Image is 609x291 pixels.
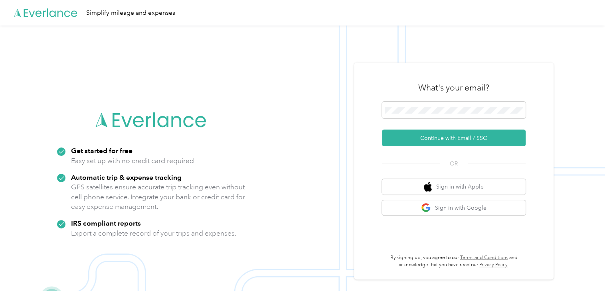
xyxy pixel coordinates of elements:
[479,262,508,268] a: Privacy Policy
[421,203,431,213] img: google logo
[71,173,182,181] strong: Automatic trip & expense tracking
[424,182,432,192] img: apple logo
[382,179,526,195] button: apple logoSign in with Apple
[382,200,526,216] button: google logoSign in with Google
[86,8,175,18] div: Simplify mileage and expenses
[71,182,245,212] p: GPS satellites ensure accurate trip tracking even without cell phone service. Integrate your bank...
[460,255,508,261] a: Terms and Conditions
[418,82,489,93] h3: What's your email?
[71,146,132,155] strong: Get started for free
[71,219,141,227] strong: IRS compliant reports
[382,130,526,146] button: Continue with Email / SSO
[382,254,526,268] p: By signing up, you agree to our and acknowledge that you have read our .
[71,228,236,238] p: Export a complete record of your trips and expenses.
[71,156,194,166] p: Easy set up with no credit card required
[440,159,468,168] span: OR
